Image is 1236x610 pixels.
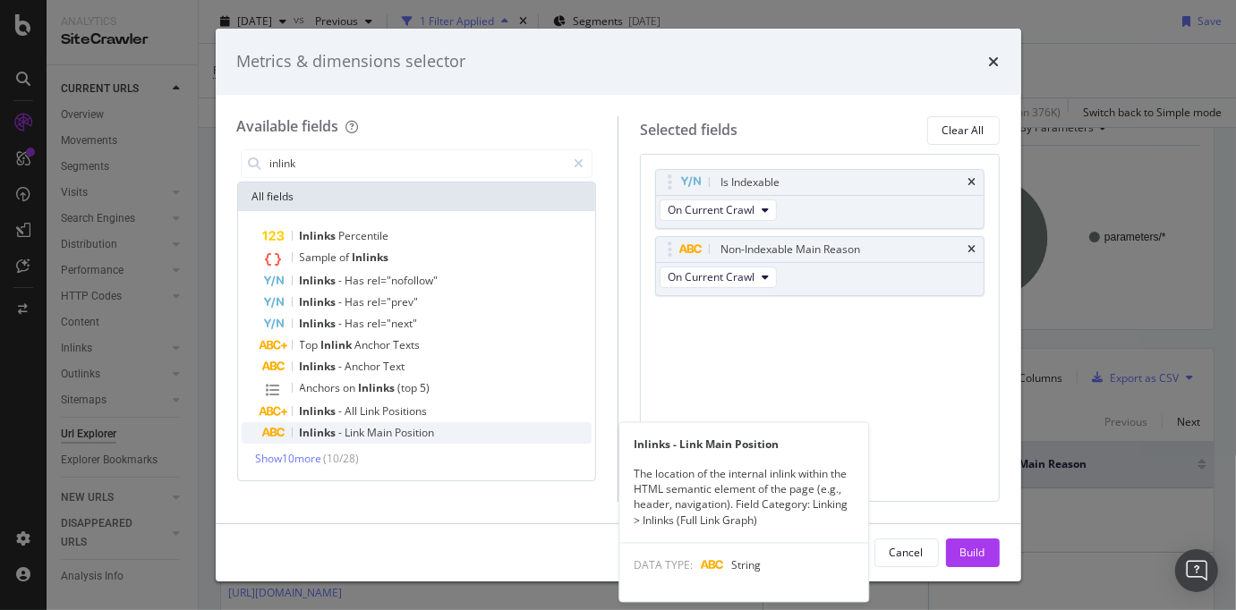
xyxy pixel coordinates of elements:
[269,150,567,177] input: Search by field name
[874,538,939,567] button: Cancel
[345,359,384,374] span: Anchor
[655,236,985,296] div: Non-Indexable Main ReasontimesOn Current Crawl
[946,538,1000,567] button: Build
[368,294,419,309] span: rel="prev"
[300,228,339,243] span: Inlinks
[339,403,345,419] span: -
[300,425,339,440] span: Inlinks
[339,425,345,440] span: -
[237,116,339,136] div: Available fields
[324,451,360,466] span: ( 10 / 28 )
[355,337,394,352] span: Anchor
[339,273,345,288] span: -
[960,545,985,560] div: Build
[300,250,340,265] span: Sample
[394,337,421,352] span: Texts
[619,467,868,529] div: The location of the internal inlink within the HTML semantic element of the page (e.g., header, n...
[668,269,754,284] span: On Current Crawl
[345,294,368,309] span: Has
[396,425,435,440] span: Position
[238,182,596,211] div: All fields
[300,359,339,374] span: Inlinks
[720,174,780,191] div: Is Indexable
[344,380,359,395] span: on
[660,199,777,221] button: On Current Crawl
[720,241,860,258] div: Non-Indexable Main Reason
[300,380,344,395] span: Anchors
[345,425,368,440] span: Link
[339,359,345,374] span: -
[989,50,1000,73] div: times
[345,273,368,288] span: Has
[321,337,355,352] span: Inlink
[655,169,985,229] div: Is IndexabletimesOn Current Crawl
[398,380,421,395] span: (top
[368,316,418,331] span: rel="next"
[660,267,777,288] button: On Current Crawl
[968,244,976,255] div: times
[345,403,361,419] span: All
[359,380,398,395] span: Inlinks
[237,50,466,73] div: Metrics & dimensions selector
[361,403,383,419] span: Link
[339,294,345,309] span: -
[942,123,985,138] div: Clear All
[368,425,396,440] span: Main
[968,177,976,188] div: times
[339,228,389,243] span: Percentile
[216,29,1021,581] div: modal
[668,202,754,217] span: On Current Crawl
[384,359,405,374] span: Text
[890,545,924,560] div: Cancel
[300,273,339,288] span: Inlinks
[340,250,353,265] span: of
[300,316,339,331] span: Inlinks
[368,273,439,288] span: rel="nofollow"
[619,437,868,453] div: Inlinks - Link Main Position
[927,116,1000,145] button: Clear All
[300,403,339,419] span: Inlinks
[353,250,389,265] span: Inlinks
[345,316,368,331] span: Has
[256,451,322,466] span: Show 10 more
[300,294,339,309] span: Inlinks
[300,337,321,352] span: Top
[339,316,345,331] span: -
[383,403,428,419] span: Positions
[640,120,737,140] div: Selected fields
[421,380,430,395] span: 5)
[1175,549,1218,592] div: Open Intercom Messenger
